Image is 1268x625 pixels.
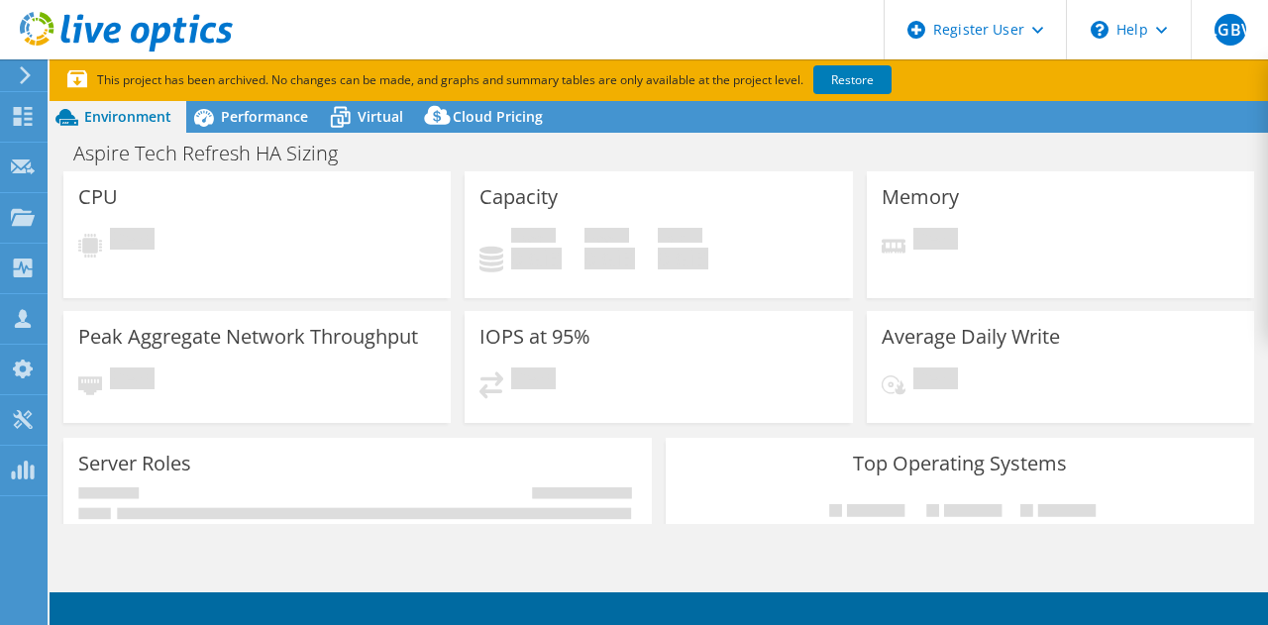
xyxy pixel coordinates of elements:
[67,69,1038,91] p: This project has been archived. No changes can be made, and graphs and summary tables are only av...
[84,107,171,126] span: Environment
[882,326,1060,348] h3: Average Daily Write
[658,228,702,248] span: Total
[681,453,1239,474] h3: Top Operating Systems
[584,228,629,248] span: Free
[453,107,543,126] span: Cloud Pricing
[1091,21,1109,39] svg: \n
[584,248,635,269] h4: 0 GiB
[479,326,590,348] h3: IOPS at 95%
[813,65,892,94] a: Restore
[78,453,191,474] h3: Server Roles
[511,248,562,269] h4: 0 GiB
[221,107,308,126] span: Performance
[78,186,118,208] h3: CPU
[1215,14,1246,46] span: LGBV
[110,367,155,394] span: Pending
[64,143,369,164] h1: Aspire Tech Refresh HA Sizing
[882,186,959,208] h3: Memory
[913,367,958,394] span: Pending
[511,228,556,248] span: Used
[110,228,155,255] span: Pending
[358,107,403,126] span: Virtual
[78,326,418,348] h3: Peak Aggregate Network Throughput
[511,367,556,394] span: Pending
[913,228,958,255] span: Pending
[479,186,558,208] h3: Capacity
[658,248,708,269] h4: 0 GiB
